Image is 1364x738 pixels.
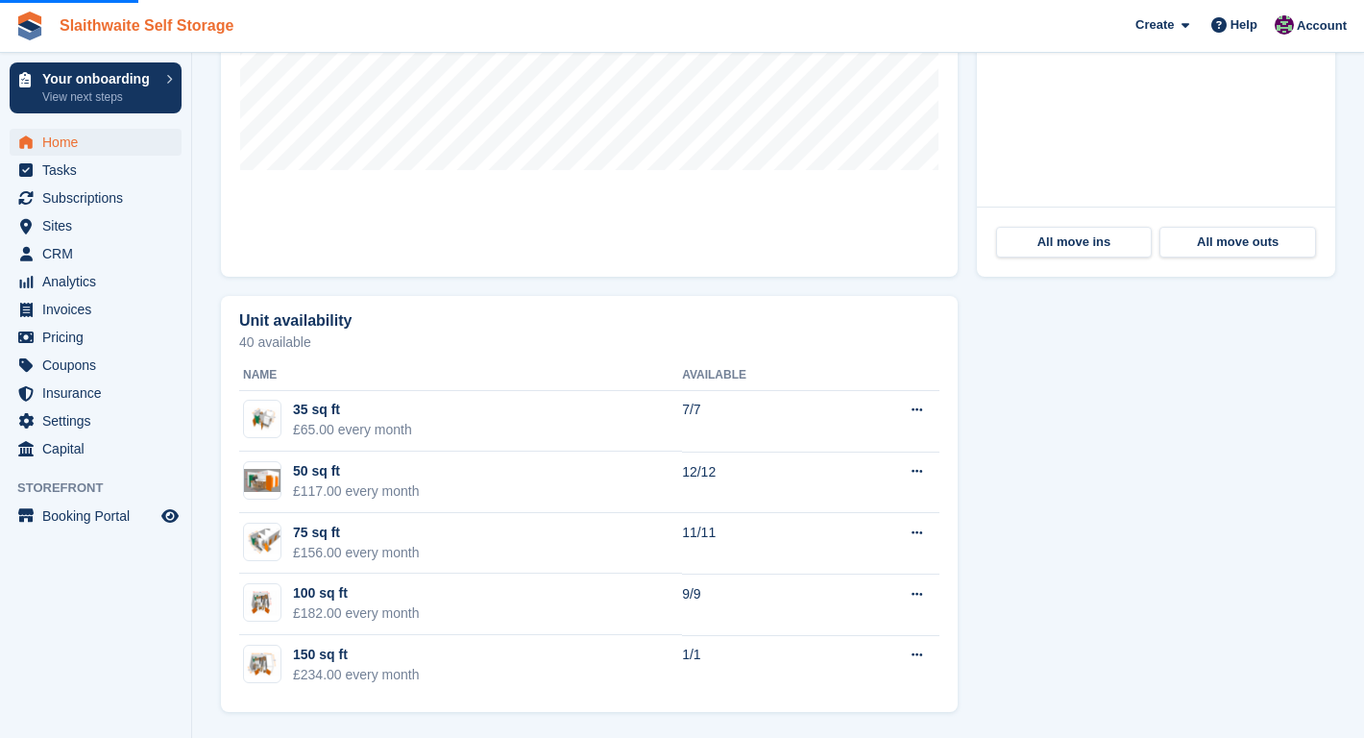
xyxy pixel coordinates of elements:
[1159,227,1316,258] a: All move outs
[293,461,420,481] div: 50 sq ft
[293,645,420,665] div: 150 sq ft
[42,380,158,406] span: Insurance
[42,184,158,211] span: Subscriptions
[42,324,158,351] span: Pricing
[42,435,158,462] span: Capital
[42,352,158,379] span: Coupons
[293,420,412,440] div: £65.00 every month
[239,335,939,349] p: 40 available
[1275,15,1294,35] img: Sean Cashman
[682,390,840,452] td: 7/7
[52,10,241,41] a: Slaithwaite Self Storage
[682,635,840,696] td: 1/1
[1135,15,1174,35] span: Create
[293,665,420,685] div: £234.00 every month
[293,583,420,603] div: 100 sq ft
[244,590,280,616] img: 100ft.png
[293,523,420,543] div: 75 sq ft
[10,212,182,239] a: menu
[239,312,352,330] h2: Unit availability
[244,469,280,493] img: 50ft%202.png
[293,543,420,563] div: £156.00 every month
[15,12,44,40] img: stora-icon-8386f47178a22dfd0bd8f6a31ec36ba5ce8667c1dd55bd0f319d3a0aa187defe.svg
[42,503,158,529] span: Booking Portal
[42,212,158,239] span: Sites
[239,360,682,391] th: Name
[10,240,182,267] a: menu
[10,435,182,462] a: menu
[17,479,191,498] span: Storefront
[10,268,182,295] a: menu
[10,184,182,211] a: menu
[293,603,420,624] div: £182.00 every month
[42,129,158,156] span: Home
[244,529,280,554] img: 75.png
[42,240,158,267] span: CRM
[42,157,158,184] span: Tasks
[10,296,182,323] a: menu
[996,227,1153,258] a: All move ins
[244,407,280,432] img: 35ft.png
[158,504,182,528] a: Preview store
[682,452,840,513] td: 12/12
[10,380,182,406] a: menu
[42,296,158,323] span: Invoices
[10,62,182,113] a: Your onboarding View next steps
[1297,16,1347,36] span: Account
[42,268,158,295] span: Analytics
[682,574,840,635] td: 9/9
[1230,15,1257,35] span: Help
[10,407,182,434] a: menu
[244,652,280,676] img: 150ft.png
[10,352,182,379] a: menu
[42,88,157,106] p: View next steps
[10,129,182,156] a: menu
[682,513,840,575] td: 11/11
[293,400,412,420] div: 35 sq ft
[682,360,840,391] th: Available
[42,72,157,86] p: Your onboarding
[293,481,420,502] div: £117.00 every month
[10,324,182,351] a: menu
[42,407,158,434] span: Settings
[10,157,182,184] a: menu
[10,503,182,529] a: menu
